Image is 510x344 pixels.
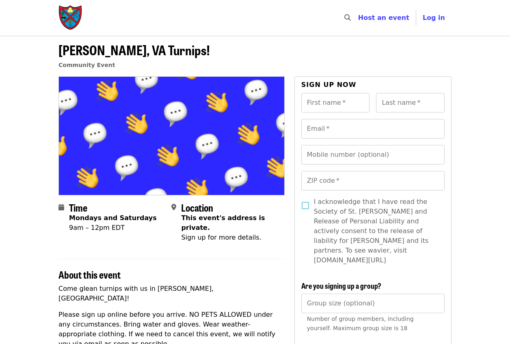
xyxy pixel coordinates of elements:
[307,316,414,331] span: Number of group members, including yourself. Maximum group size is 18
[301,81,357,89] span: Sign up now
[423,14,445,22] span: Log in
[58,267,121,281] span: About this event
[58,62,115,68] a: Community Event
[58,40,210,59] span: [PERSON_NAME], VA Turnips!
[301,119,445,138] input: Email
[171,203,176,211] i: map-marker-alt icon
[416,10,452,26] button: Log in
[69,200,87,214] span: Time
[376,93,445,113] input: Last name
[58,5,83,31] img: Society of St. Andrew - Home
[181,200,213,214] span: Location
[301,145,445,164] input: Mobile number (optional)
[301,294,445,313] input: [object Object]
[301,280,381,291] span: Are you signing up a group?
[358,14,409,22] a: Host an event
[301,93,370,113] input: First name
[314,197,438,265] span: I acknowledge that I have read the Society of St. [PERSON_NAME] and Release of Personal Liability...
[344,14,351,22] i: search icon
[58,203,64,211] i: calendar icon
[356,8,362,28] input: Search
[181,234,261,241] span: Sign up for more details.
[59,77,284,195] img: Riner, VA Turnips! organized by Society of St. Andrew
[69,214,157,222] strong: Mondays and Saturdays
[58,284,285,303] p: Come glean turnips with us in [PERSON_NAME], [GEOGRAPHIC_DATA]!
[69,223,157,233] div: 9am – 12pm EDT
[181,214,265,231] span: This event's address is private.
[301,171,445,190] input: ZIP code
